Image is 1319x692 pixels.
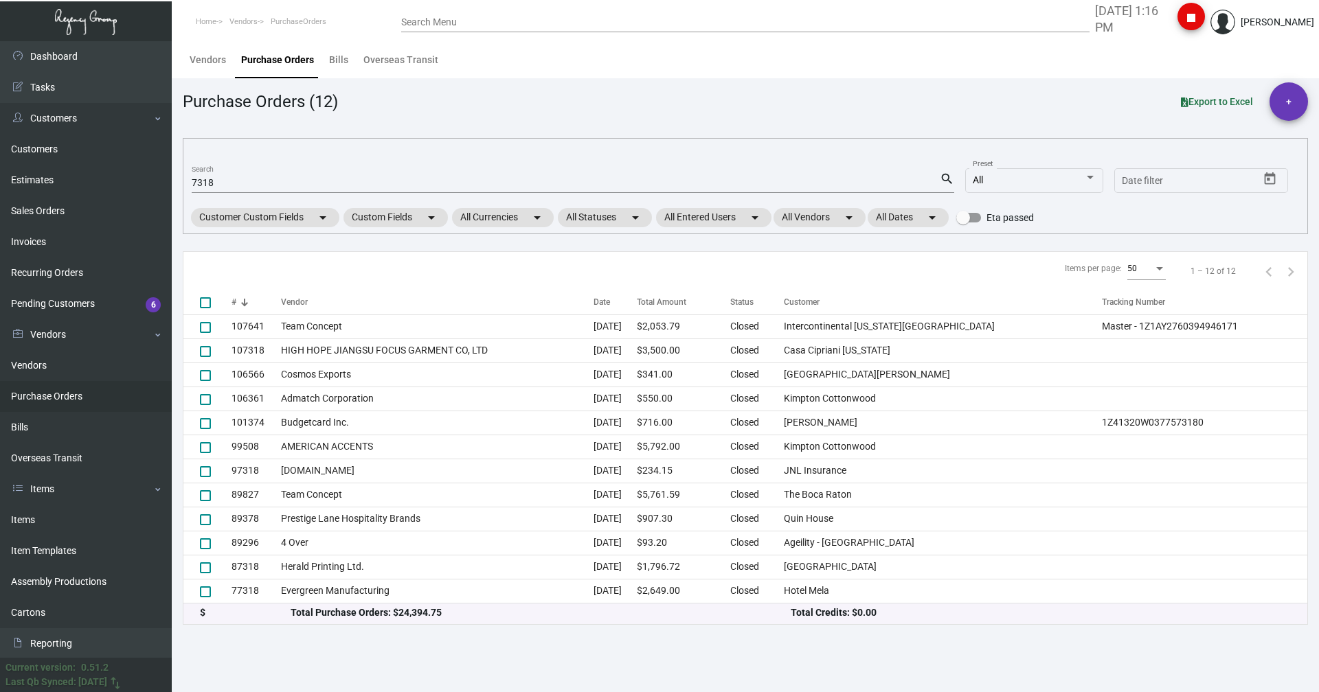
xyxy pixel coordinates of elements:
[924,209,940,226] mat-icon: arrow_drop_down
[784,531,1102,555] td: Ageility - [GEOGRAPHIC_DATA]
[191,208,339,227] mat-chip: Customer Custom Fields
[868,208,949,227] mat-chip: All Dates
[1286,82,1292,121] span: +
[1280,260,1302,282] button: Next page
[730,411,784,435] td: Closed
[656,208,771,227] mat-chip: All Entered Users
[1102,411,1307,435] td: 1Z41320W0377573180
[1095,3,1167,36] label: [DATE] 1:16 PM
[232,579,281,603] td: 77318
[281,459,593,483] td: [DOMAIN_NAME]
[281,483,593,507] td: Team Concept
[343,208,448,227] mat-chip: Custom Fields
[594,387,637,411] td: [DATE]
[784,362,1102,387] td: [GEOGRAPHIC_DATA][PERSON_NAME]
[200,605,291,620] div: $
[232,296,236,308] div: #
[784,387,1102,411] td: Kimpton Cottonwood
[232,314,281,338] td: 107641
[730,507,784,531] td: Closed
[1102,296,1307,308] div: Tracking Number
[1181,96,1253,107] span: Export to Excel
[1191,265,1236,277] div: 1 – 12 of 12
[232,435,281,459] td: 99508
[594,362,637,387] td: [DATE]
[229,17,258,26] span: Vendors
[791,605,1291,620] div: Total Credits: $0.00
[784,296,820,308] div: Customer
[281,507,593,531] td: Prestige Lane Hospitality Brands
[730,338,784,362] td: Closed
[1210,10,1235,34] img: admin@bootstrapmaster.com
[232,483,281,507] td: 89827
[637,483,730,507] td: $5,761.59
[784,579,1102,603] td: Hotel Mela
[784,555,1102,579] td: [GEOGRAPHIC_DATA]
[196,17,216,26] span: Home
[452,208,554,227] mat-chip: All Currencies
[232,387,281,411] td: 106361
[637,314,730,338] td: $2,053.79
[730,555,784,579] td: Closed
[291,605,791,620] div: Total Purchase Orders: $24,394.75
[784,314,1102,338] td: Intercontinental [US_STATE][GEOGRAPHIC_DATA]
[637,338,730,362] td: $3,500.00
[329,53,348,67] div: Bills
[1127,264,1137,273] span: 50
[637,579,730,603] td: $2,649.00
[232,296,281,308] div: #
[81,660,109,675] div: 0.51.2
[637,531,730,555] td: $93.20
[987,209,1034,226] span: Eta passed
[281,579,593,603] td: Evergreen Manufacturing
[594,314,637,338] td: [DATE]
[1102,314,1307,338] td: Master - 1Z1AY2760394946171
[730,387,784,411] td: Closed
[190,53,226,67] div: Vendors
[271,17,326,26] span: PurchaseOrders
[784,483,1102,507] td: The Boca Raton
[594,411,637,435] td: [DATE]
[594,296,610,308] div: Date
[627,209,644,226] mat-icon: arrow_drop_down
[1065,262,1122,275] div: Items per page:
[637,296,730,308] div: Total Amount
[730,579,784,603] td: Closed
[1170,89,1264,114] button: Export to Excel
[594,507,637,531] td: [DATE]
[1270,82,1308,121] button: +
[232,362,281,387] td: 106566
[637,411,730,435] td: $716.00
[1241,15,1314,30] div: [PERSON_NAME]
[315,209,331,226] mat-icon: arrow_drop_down
[594,531,637,555] td: [DATE]
[784,411,1102,435] td: [PERSON_NAME]
[1177,3,1205,30] button: stop
[5,675,107,689] div: Last Qb Synced: [DATE]
[784,296,1102,308] div: Customer
[232,459,281,483] td: 97318
[594,338,637,362] td: [DATE]
[594,435,637,459] td: [DATE]
[747,209,763,226] mat-icon: arrow_drop_down
[1183,10,1199,26] i: stop
[594,483,637,507] td: [DATE]
[730,296,784,308] div: Status
[637,459,730,483] td: $234.15
[232,507,281,531] td: 89378
[232,411,281,435] td: 101374
[558,208,652,227] mat-chip: All Statuses
[637,507,730,531] td: $907.30
[281,411,593,435] td: Budgetcard Inc.
[281,296,593,308] div: Vendor
[730,483,784,507] td: Closed
[1122,176,1164,187] input: Start date
[594,459,637,483] td: [DATE]
[281,362,593,387] td: Cosmos Exports
[774,208,866,227] mat-chip: All Vendors
[730,296,754,308] div: Status
[281,314,593,338] td: Team Concept
[5,660,76,675] div: Current version:
[784,338,1102,362] td: Casa Cipriani [US_STATE]
[529,209,545,226] mat-icon: arrow_drop_down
